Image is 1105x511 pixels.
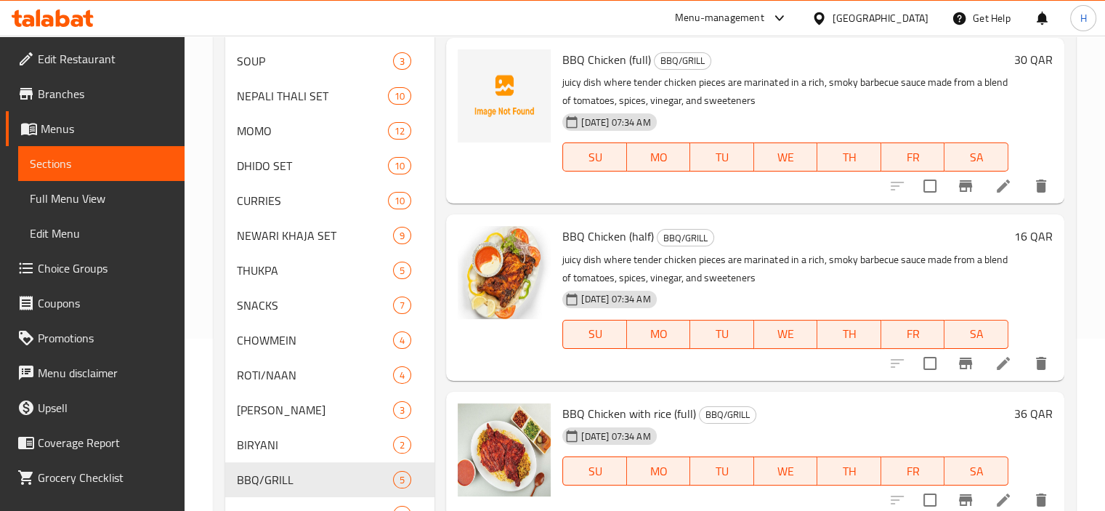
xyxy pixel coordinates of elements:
[995,491,1012,509] a: Edit menu item
[881,320,945,349] button: FR
[887,461,939,482] span: FR
[562,49,651,71] span: BBQ Chicken (full)
[38,364,173,382] span: Menu disclaimer
[38,259,173,277] span: Choice Groups
[38,469,173,486] span: Grocery Checklist
[393,401,411,419] div: items
[754,142,818,172] button: WE
[6,286,185,321] a: Coupons
[394,334,410,347] span: 4
[1024,169,1059,204] button: delete
[562,142,626,172] button: SU
[225,253,435,288] div: THUKPA5
[675,9,764,27] div: Menu-management
[569,323,620,345] span: SU
[237,192,389,209] span: CURRIES
[915,171,945,201] span: Select to update
[995,177,1012,195] a: Edit menu item
[237,262,394,279] div: THUKPA
[948,169,983,204] button: Branch-specific-item
[225,79,435,113] div: NEPALI THALI SET10
[944,320,1008,349] button: SA
[754,320,818,349] button: WE
[633,147,685,168] span: MO
[995,355,1012,372] a: Edit menu item
[225,427,435,462] div: BIRYANI2
[760,461,812,482] span: WE
[18,146,185,181] a: Sections
[575,116,656,129] span: [DATE] 07:34 AM
[817,142,881,172] button: TH
[30,225,173,242] span: Edit Menu
[389,124,410,138] span: 12
[225,288,435,323] div: SNACKS7
[225,462,435,497] div: BBQ/GRILL5
[944,142,1008,172] button: SA
[225,393,435,427] div: [PERSON_NAME]3
[225,113,435,148] div: MOMO12
[38,294,173,312] span: Coupons
[699,406,756,424] div: BBQ/GRILL
[915,348,945,379] span: Select to update
[237,436,394,454] span: BIRYANI
[887,323,939,345] span: FR
[225,218,435,253] div: NEWARI KHAJA SET9
[562,225,654,247] span: BBQ Chicken (half)
[38,329,173,347] span: Promotions
[38,434,173,451] span: Coverage Report
[458,226,551,319] img: BBQ Chicken (half)
[881,142,945,172] button: FR
[225,44,435,79] div: SOUP3
[30,190,173,207] span: Full Menu View
[388,87,411,105] div: items
[833,10,928,26] div: [GEOGRAPHIC_DATA]
[6,425,185,460] a: Coverage Report
[760,147,812,168] span: WE
[394,438,410,452] span: 2
[237,297,394,314] span: SNACKS
[562,320,626,349] button: SU
[237,122,389,140] span: MOMO
[237,401,394,419] span: [PERSON_NAME]
[823,461,875,482] span: TH
[225,183,435,218] div: CURRIES10
[657,230,713,246] span: BBQ/GRILL
[38,85,173,102] span: Branches
[569,461,620,482] span: SU
[18,216,185,251] a: Edit Menu
[237,471,394,488] span: BBQ/GRILL
[1014,403,1053,424] h6: 36 QAR
[823,147,875,168] span: TH
[237,227,394,244] div: NEWARI KHAJA SET
[458,49,551,142] img: BBQ Chicken (full)
[6,41,185,76] a: Edit Restaurant
[569,147,620,168] span: SU
[388,157,411,174] div: items
[458,403,551,496] img: BBQ Chicken with rice (full)
[393,227,411,244] div: items
[225,148,435,183] div: DHIDO SET10
[950,461,1003,482] span: SA
[575,430,656,443] span: [DATE] 07:34 AM
[237,401,394,419] div: FRIED RICE
[690,456,754,486] button: TU
[388,192,411,209] div: items
[562,456,626,486] button: SU
[690,142,754,172] button: TU
[237,52,394,70] div: SOUP
[389,89,410,103] span: 10
[633,323,685,345] span: MO
[394,369,410,382] span: 4
[393,471,411,488] div: items
[881,456,945,486] button: FR
[633,461,685,482] span: MO
[393,52,411,70] div: items
[6,460,185,495] a: Grocery Checklist
[388,122,411,140] div: items
[823,323,875,345] span: TH
[237,331,394,349] span: CHOWMEIN
[394,403,410,417] span: 3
